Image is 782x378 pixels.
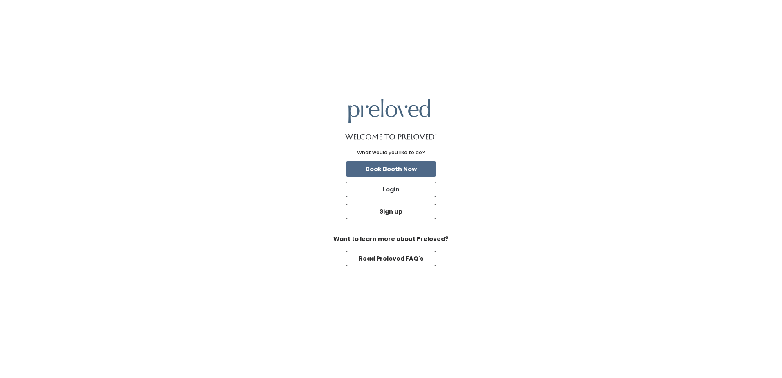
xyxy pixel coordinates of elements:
button: Sign up [346,204,436,219]
a: Sign up [344,202,438,221]
img: preloved logo [348,99,430,123]
div: What would you like to do? [357,149,425,156]
button: Login [346,182,436,197]
button: Book Booth Now [346,161,436,177]
button: Read Preloved FAQ's [346,251,436,266]
h6: Want to learn more about Preloved? [330,236,452,243]
a: Login [344,180,438,199]
h1: Welcome to Preloved! [345,133,437,141]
